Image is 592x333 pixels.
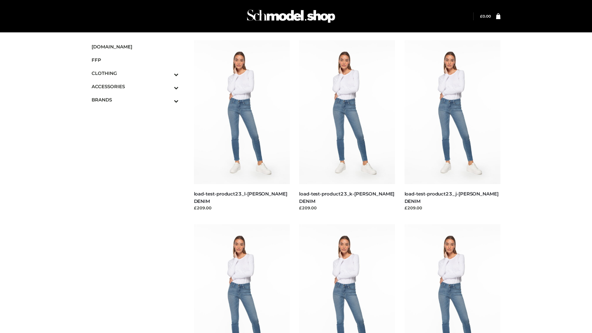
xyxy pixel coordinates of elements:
span: FFP [92,56,179,64]
a: CLOTHINGToggle Submenu [92,67,179,80]
a: FFP [92,53,179,67]
span: ACCESSORIES [92,83,179,90]
a: BRANDSToggle Submenu [92,93,179,106]
button: Toggle Submenu [157,93,179,106]
a: load-test-product23_l-[PERSON_NAME] DENIM [194,191,287,204]
span: CLOTHING [92,70,179,77]
div: £209.00 [299,205,395,211]
a: load-test-product23_j-[PERSON_NAME] DENIM [405,191,499,204]
a: £0.00 [480,14,491,18]
button: Toggle Submenu [157,67,179,80]
span: [DOMAIN_NAME] [92,43,179,50]
img: Schmodel Admin 964 [245,4,337,28]
div: £209.00 [405,205,501,211]
span: £ [480,14,483,18]
a: ACCESSORIESToggle Submenu [92,80,179,93]
button: Toggle Submenu [157,80,179,93]
a: load-test-product23_k-[PERSON_NAME] DENIM [299,191,394,204]
bdi: 0.00 [480,14,491,18]
a: [DOMAIN_NAME] [92,40,179,53]
div: £209.00 [194,205,290,211]
span: BRANDS [92,96,179,103]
